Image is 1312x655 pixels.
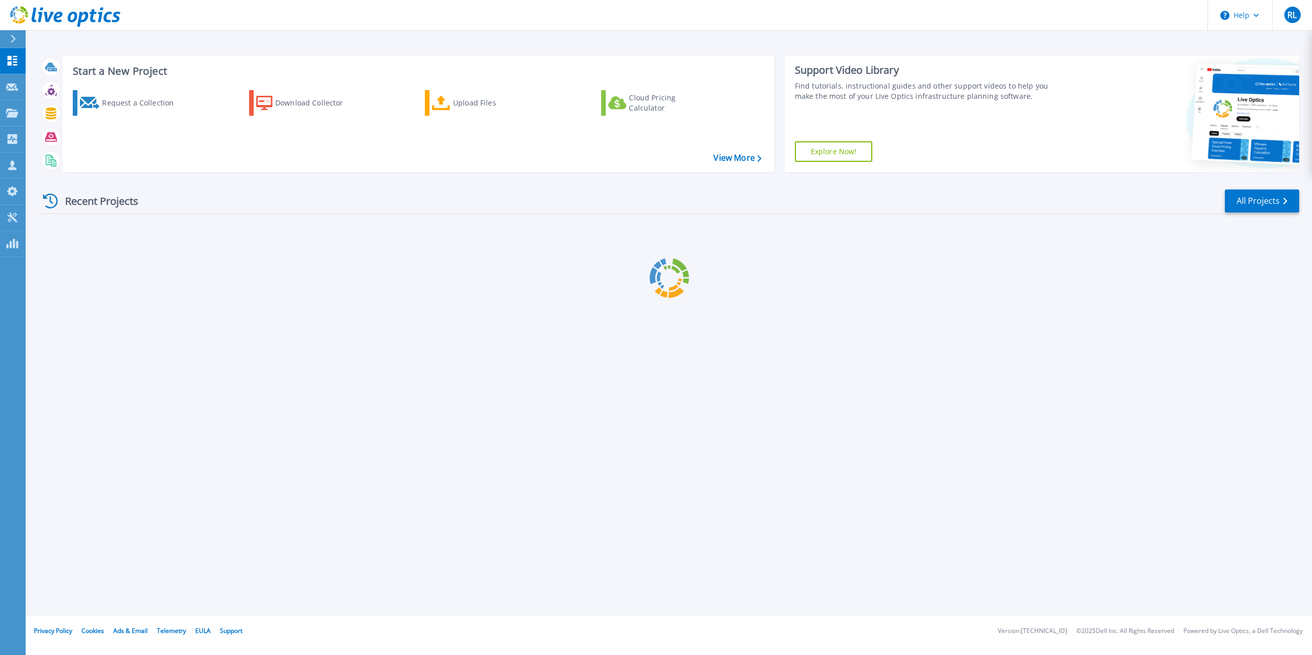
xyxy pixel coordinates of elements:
a: Upload Files [425,90,539,116]
a: Explore Now! [795,141,873,162]
a: View More [713,153,761,163]
a: Ads & Email [113,626,148,635]
li: Version: [TECHNICAL_ID] [998,628,1067,635]
span: RL [1287,11,1297,19]
div: Download Collector [275,93,357,113]
a: Telemetry [157,626,186,635]
a: Download Collector [249,90,363,116]
h3: Start a New Project [73,66,761,77]
div: Find tutorials, instructional guides and other support videos to help you make the most of your L... [795,81,1061,101]
div: Recent Projects [39,188,152,214]
li: © 2025 Dell Inc. All Rights Reserved [1076,628,1174,635]
a: Support [220,626,242,635]
a: Cloud Pricing Calculator [601,90,715,116]
div: Upload Files [453,93,535,113]
div: Request a Collection [102,93,184,113]
a: All Projects [1225,189,1299,213]
a: Privacy Policy [34,626,72,635]
a: EULA [195,626,211,635]
li: Powered by Live Optics, a Dell Technology [1183,628,1303,635]
a: Cookies [81,626,104,635]
a: Request a Collection [73,90,187,116]
div: Cloud Pricing Calculator [629,93,711,113]
div: Support Video Library [795,64,1061,77]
